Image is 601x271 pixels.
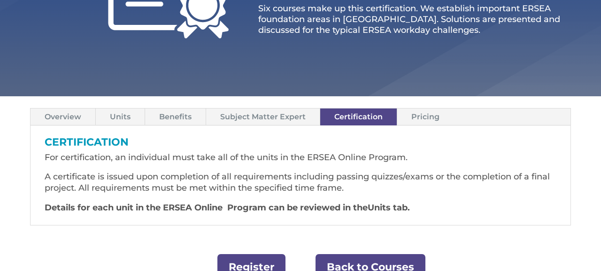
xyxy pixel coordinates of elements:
p: Six courses make up this certification. We establish important ERSEA foundation areas in [GEOGRAP... [258,3,571,36]
a: Pricing [397,108,454,125]
a: Units [96,108,145,125]
p: A certificate is issued upon completion of all requirements including passing quizzes/exams or th... [45,171,556,202]
a: Overview [31,108,95,125]
a: Certification [320,108,397,125]
a: Benefits [145,108,206,125]
a: Subject Matter Expert [206,108,320,125]
h3: CERTIFICATION [45,137,556,152]
strong: Details for each unit in the ERSEA Online Program can be reviewed in theUnits tab. [45,202,410,213]
p: For certification, an individual must take all of the units in the ERSEA Online Program. [45,152,556,172]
